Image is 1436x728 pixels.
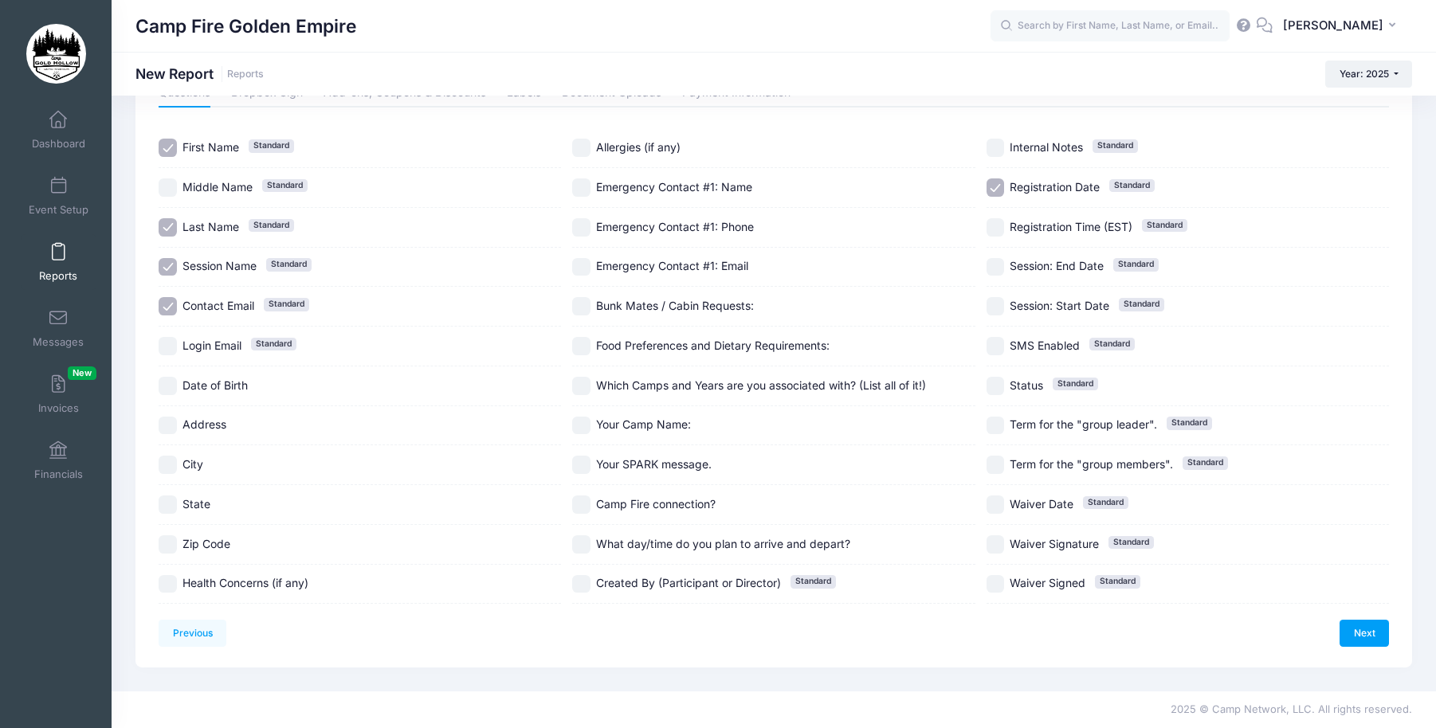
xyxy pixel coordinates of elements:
a: Dashboard [21,102,96,158]
span: Which Camps and Years are you associated with? (List all of it!) [596,378,926,392]
a: Messages [21,300,96,356]
span: Last Name [182,220,239,233]
a: Reports [21,234,96,290]
span: Address [182,417,226,431]
span: Dashboard [32,137,85,151]
span: Middle Name [182,180,253,194]
input: City [159,456,177,474]
span: Food Preferences and Dietary Requirements: [596,339,830,352]
input: Middle NameStandard [159,178,177,197]
span: Standard [791,575,836,588]
span: Standard [1113,258,1159,271]
input: Session: End DateStandard [987,258,1005,276]
input: Contact EmailStandard [159,297,177,315]
span: Date of Birth [182,378,248,392]
span: Standard [1109,179,1155,192]
input: Term for the "group members".Standard [987,456,1005,474]
span: Camp Fire connection? [596,497,716,511]
span: Standard [249,219,294,232]
input: Emergency Contact #1: Email [572,258,590,276]
input: Camp Fire connection? [572,495,590,514]
span: Standard [249,139,294,152]
span: Messages [33,335,84,349]
input: Session: Start DateStandard [987,297,1005,315]
span: Standard [1142,219,1187,232]
img: Camp Fire Golden Empire [26,24,86,84]
input: SMS EnabledStandard [987,337,1005,355]
input: Term for the "group leader".Standard [987,417,1005,435]
input: Registration DateStandard [987,178,1005,197]
span: Your SPARK message. [596,457,712,471]
input: Zip Code [159,535,177,554]
input: Emergency Contact #1: Name [572,178,590,197]
span: Standard [1083,496,1128,509]
input: Created By (Participant or Director)Standard [572,575,590,593]
input: Your SPARK message. [572,456,590,474]
span: Emergency Contact #1: Name [596,180,752,194]
a: Next [1340,620,1389,647]
span: Standard [262,179,308,192]
a: Event Setup [21,168,96,224]
span: Event Setup [29,203,88,217]
span: Standard [251,338,296,350]
span: Term for the "group leader". [1010,417,1157,431]
input: Bunk Mates / Cabin Requests: [572,297,590,315]
span: Standard [1183,456,1228,469]
span: Standard [266,258,312,271]
button: Year: 2025 [1325,61,1412,88]
span: Standard [1095,575,1140,588]
input: Search by First Name, Last Name, or Email... [991,10,1230,42]
input: Session NameStandard [159,258,177,276]
span: Created By (Participant or Director) [596,576,781,589]
span: Waiver Signed [1010,576,1085,589]
input: Your Camp Name: [572,417,590,435]
a: Reports [227,68,264,80]
input: Registration Time (EST)Standard [987,218,1005,237]
input: Which Camps and Years are you associated with? (List all of it!) [572,377,590,395]
span: Waiver Signature [1010,537,1099,550]
span: Bunk Mates / Cabin Requests: [596,299,754,312]
input: Last NameStandard [159,218,177,237]
span: Standard [1089,338,1135,350]
span: Contact Email [182,299,254,312]
a: Previous [159,620,226,647]
h1: New Report [135,65,264,82]
span: Invoices [38,401,79,415]
span: Standard [1167,417,1212,429]
span: Financials [34,468,83,481]
span: Year: 2025 [1340,68,1389,80]
span: Your Camp Name: [596,417,691,431]
span: Registration Time (EST) [1010,220,1132,233]
span: Standard [264,298,309,311]
span: Emergency Contact #1: Phone [596,220,754,233]
input: Emergency Contact #1: Phone [572,218,590,237]
span: Registration Date [1010,180,1100,194]
span: Term for the "group members". [1010,457,1173,471]
span: Login Email [182,339,241,352]
span: What day/time do you plan to arrive and depart? [596,537,850,550]
input: Waiver SignatureStandard [987,535,1005,554]
span: Standard [1108,536,1154,549]
a: Financials [21,432,96,488]
input: Login EmailStandard [159,337,177,355]
span: Standard [1093,139,1138,152]
input: State [159,495,177,514]
a: InvoicesNew [21,366,96,422]
span: Zip Code [182,537,230,550]
h1: Camp Fire Golden Empire [135,8,356,45]
span: SMS Enabled [1010,339,1080,352]
span: Internal Notes [1010,140,1083,154]
span: First Name [182,140,239,154]
input: StatusStandard [987,377,1005,395]
span: Status [1010,378,1043,392]
span: City [182,457,203,471]
span: Standard [1119,298,1164,311]
input: Date of Birth [159,377,177,395]
input: Waiver DateStandard [987,495,1005,514]
span: Health Concerns (if any) [182,576,308,589]
input: Health Concerns (if any) [159,575,177,593]
span: New [68,366,96,380]
span: Allergies (if any) [596,140,681,154]
span: 2025 © Camp Network, LLC. All rights reserved. [1171,703,1412,715]
span: State [182,497,210,511]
